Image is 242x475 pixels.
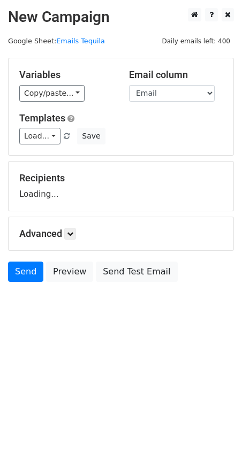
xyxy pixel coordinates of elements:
h5: Recipients [19,172,223,184]
button: Save [77,128,105,144]
a: Emails Tequila [56,37,105,45]
a: Send [8,262,43,282]
a: Send Test Email [96,262,177,282]
h5: Variables [19,69,113,81]
h5: Email column [129,69,223,81]
h5: Advanced [19,228,223,240]
span: Daily emails left: 400 [158,35,234,47]
div: Loading... [19,172,223,200]
small: Google Sheet: [8,37,105,45]
a: Daily emails left: 400 [158,37,234,45]
a: Load... [19,128,61,144]
a: Preview [46,262,93,282]
a: Copy/paste... [19,85,85,102]
a: Templates [19,112,65,124]
h2: New Campaign [8,8,234,26]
